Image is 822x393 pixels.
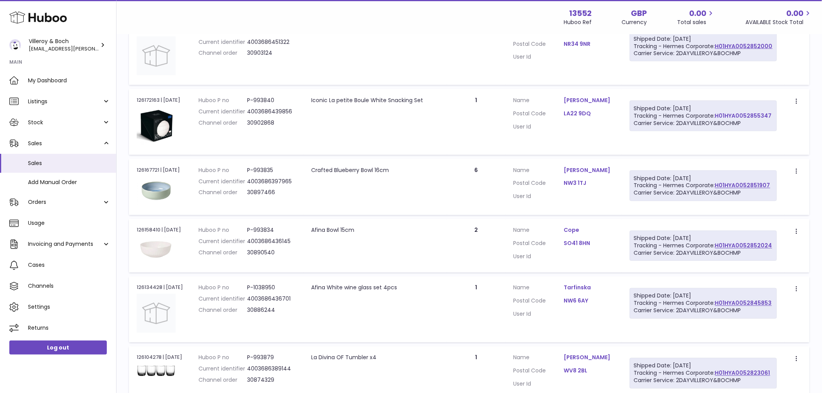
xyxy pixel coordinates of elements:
[787,8,804,19] span: 0.00
[513,253,564,261] dt: User Id
[247,354,296,362] dd: P-993879
[247,189,296,196] dd: 30897466
[634,377,773,384] div: Carrier Service: 2DAYVILLEROY&BOCHMP
[715,369,770,377] a: H01HYA0052823061
[677,8,716,26] a: 0.00 Total sales
[634,307,773,315] div: Carrier Service: 2DAYVILLEROY&BOCHMP
[247,38,296,46] dd: 4003686451322
[513,53,564,61] dt: User Id
[513,240,564,249] dt: Postal Code
[564,354,614,362] a: [PERSON_NAME]
[28,282,110,290] span: Channels
[199,97,247,104] dt: Huboo P no
[247,178,296,185] dd: 4003686397965
[677,19,716,26] span: Total sales
[447,19,505,85] td: 1
[247,167,296,174] dd: P-993835
[199,249,247,257] dt: Channel order
[513,367,564,377] dt: Postal Code
[564,110,614,117] a: LA22 9DQ
[564,284,614,292] a: Tarfinska
[513,284,564,294] dt: Name
[9,39,21,51] img: liu.rosanne@villeroy-boch.com
[564,180,614,187] a: NW3 1TJ
[28,240,102,248] span: Invoicing and Payments
[634,250,773,257] div: Carrier Service: 2DAYVILLEROY&BOCHMP
[513,381,564,388] dt: User Id
[513,123,564,130] dt: User Id
[199,296,247,303] dt: Current identifier
[28,98,102,105] span: Listings
[199,238,247,245] dt: Current identifier
[634,50,773,57] div: Carrier Service: 2DAYVILLEROY&BOCHMP
[311,97,439,104] div: Iconic La petite Boule White Snacking Set
[513,40,564,50] dt: Postal Code
[634,292,773,300] div: Shipped Date: [DATE]
[513,227,564,236] dt: Name
[199,119,247,127] dt: Channel order
[564,27,614,35] a: [PERSON_NAME]
[9,341,107,355] a: Log out
[247,296,296,303] dd: 4003686436701
[199,227,247,234] dt: Huboo P no
[564,367,614,375] a: WV8 2BL
[564,297,614,305] a: NW6 6AY
[634,35,773,43] div: Shipped Date: [DATE]
[137,294,176,333] img: no-photo.jpg
[513,167,564,176] dt: Name
[247,307,296,314] dd: 30886244
[199,377,247,384] dt: Channel order
[513,97,564,106] dt: Name
[630,288,777,319] div: Tracking - Hermes Corporate:
[630,101,777,131] div: Tracking - Hermes Corporate:
[247,27,296,35] dd: P-1042196
[247,365,296,373] dd: 4003686389144
[28,303,110,311] span: Settings
[715,242,772,250] a: H01HYA0052852024
[137,236,176,263] img: 135521730736886.png
[513,311,564,318] dt: User Id
[630,170,777,201] div: Tracking - Hermes Corporate:
[28,324,110,332] span: Returns
[199,189,247,196] dt: Channel order
[634,175,773,182] div: Shipped Date: [DATE]
[137,363,176,379] img: 135521730732358.png
[28,261,110,269] span: Cases
[564,227,614,234] a: Cope
[199,167,247,174] dt: Huboo P no
[715,112,772,120] a: H01HYA0052855347
[247,97,296,104] dd: P-993840
[199,354,247,362] dt: Huboo P no
[199,27,247,35] dt: Huboo P no
[29,45,157,52] span: [EMAIL_ADDRESS][PERSON_NAME][DOMAIN_NAME]
[311,27,439,35] div: Fleur couleur Salad bowl 38cm
[137,167,183,174] div: 126167721 | [DATE]
[630,358,777,389] div: Tracking - Hermes Corporate:
[630,231,777,261] div: Tracking - Hermes Corporate:
[634,105,773,112] div: Shipped Date: [DATE]
[199,178,247,185] dt: Current identifier
[564,167,614,174] a: [PERSON_NAME]
[247,249,296,257] dd: 30890540
[29,38,99,52] div: Villeroy & Boch
[247,227,296,234] dd: P-993834
[247,284,296,292] dd: P-1038950
[137,227,183,234] div: 126158410 | [DATE]
[564,240,614,247] a: SO41 8HN
[247,238,296,245] dd: 4003686436145
[715,42,773,50] a: H01HYA0052852000
[634,120,773,127] div: Carrier Service: 2DAYVILLEROY&BOCHMP
[513,193,564,200] dt: User Id
[746,8,813,26] a: 0.00 AVAILABLE Stock Total
[513,110,564,119] dt: Postal Code
[564,40,614,48] a: NR34 9NR
[28,179,110,186] span: Add Manual Order
[137,176,176,205] img: 135521730736782.jpg
[247,377,296,384] dd: 30874329
[447,159,505,215] td: 6
[199,284,247,292] dt: Huboo P no
[569,8,592,19] strong: 13552
[634,190,773,197] div: Carrier Service: 2DAYVILLEROY&BOCHMP
[631,8,647,19] strong: GBP
[28,77,110,84] span: My Dashboard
